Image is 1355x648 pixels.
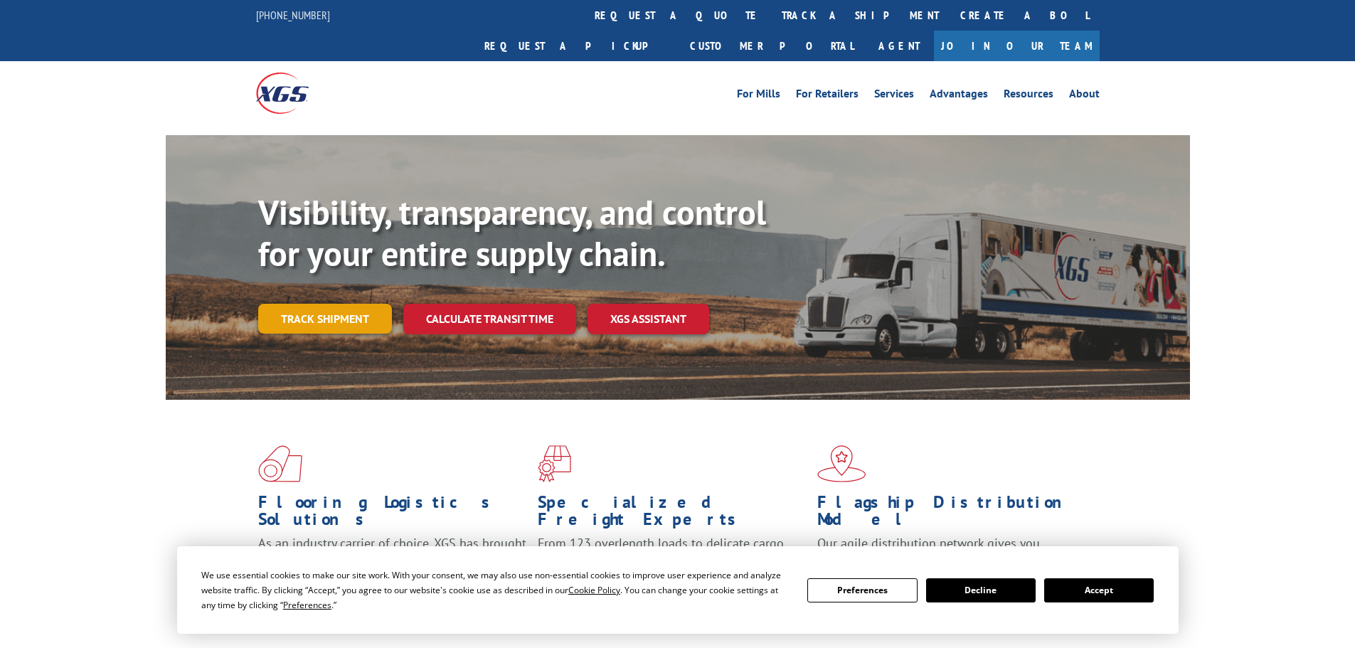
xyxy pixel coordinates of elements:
[817,445,866,482] img: xgs-icon-flagship-distribution-model-red
[807,578,917,602] button: Preferences
[874,88,914,104] a: Services
[588,304,709,334] a: XGS ASSISTANT
[796,88,859,104] a: For Retailers
[934,31,1100,61] a: Join Our Team
[930,88,988,104] a: Advantages
[258,494,527,535] h1: Flooring Logistics Solutions
[864,31,934,61] a: Agent
[1004,88,1053,104] a: Resources
[737,88,780,104] a: For Mills
[256,8,330,22] a: [PHONE_NUMBER]
[403,304,576,334] a: Calculate transit time
[538,535,807,598] p: From 123 overlength loads to delicate cargo, our experienced staff knows the best way to move you...
[177,546,1179,634] div: Cookie Consent Prompt
[538,494,807,535] h1: Specialized Freight Experts
[926,578,1036,602] button: Decline
[283,599,331,611] span: Preferences
[258,445,302,482] img: xgs-icon-total-supply-chain-intelligence-red
[568,584,620,596] span: Cookie Policy
[201,568,790,612] div: We use essential cookies to make our site work. With your consent, we may also use non-essential ...
[258,535,526,585] span: As an industry carrier of choice, XGS has brought innovation and dedication to flooring logistics...
[817,494,1086,535] h1: Flagship Distribution Model
[258,304,392,334] a: Track shipment
[538,445,571,482] img: xgs-icon-focused-on-flooring-red
[474,31,679,61] a: Request a pickup
[258,190,766,275] b: Visibility, transparency, and control for your entire supply chain.
[1044,578,1154,602] button: Accept
[1069,88,1100,104] a: About
[817,535,1079,568] span: Our agile distribution network gives you nationwide inventory management on demand.
[679,31,864,61] a: Customer Portal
